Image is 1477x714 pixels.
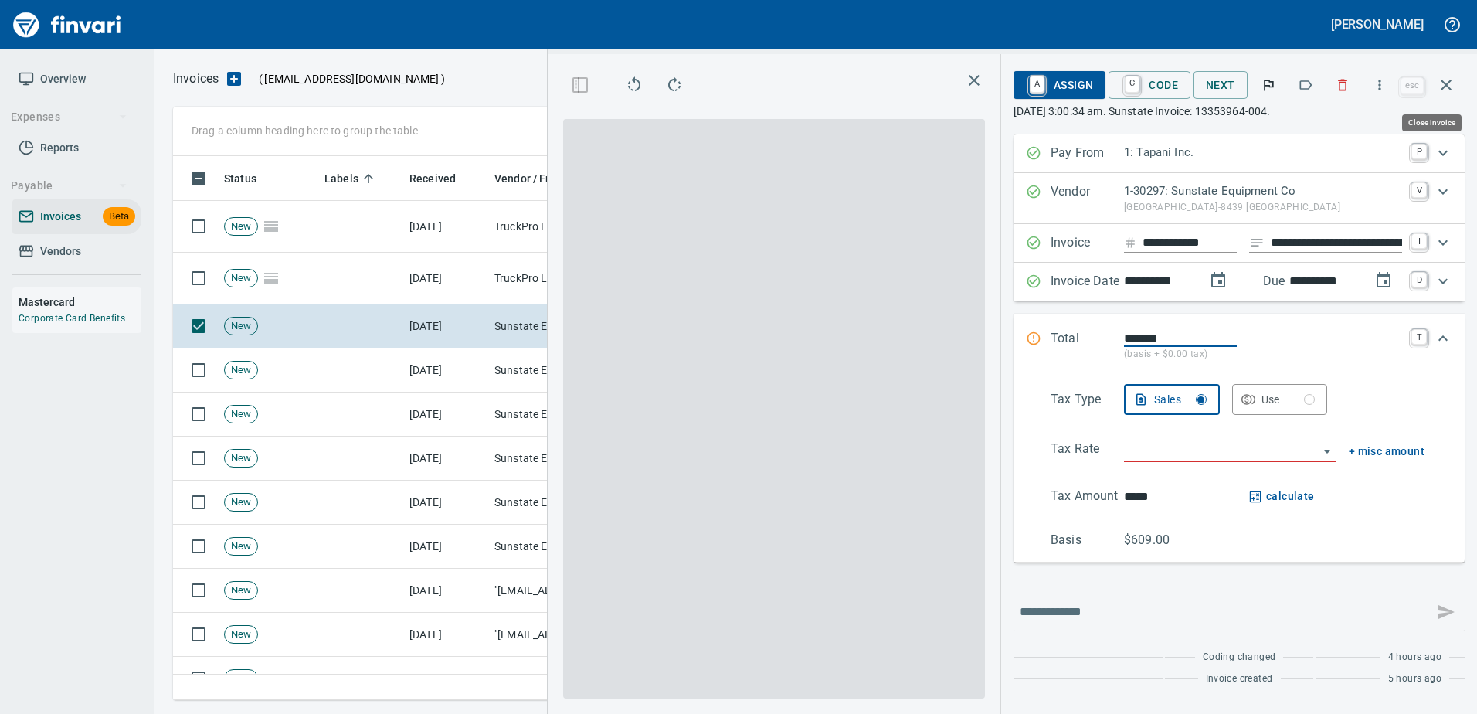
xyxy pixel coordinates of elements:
[1109,71,1190,99] button: CCode
[488,437,643,481] td: Sunstate Equipment Co (1-30297)
[225,271,257,286] span: New
[19,294,141,311] h6: Mastercard
[1051,487,1124,506] p: Tax Amount
[1051,272,1124,292] p: Invoice Date
[40,138,79,158] span: Reports
[11,107,127,127] span: Expenses
[1193,71,1248,100] button: Next
[1124,144,1402,161] p: 1: Tapani Inc.
[1014,104,1465,119] p: [DATE] 3:00:34 am. Sunstate Invoice: 13353964-004.
[403,201,488,253] td: [DATE]
[225,319,257,334] span: New
[494,169,586,188] span: Vendor / From
[1411,144,1427,159] a: P
[1051,329,1124,362] p: Total
[403,253,488,304] td: [DATE]
[488,525,643,569] td: Sunstate Equipment Co (1-30297)
[9,6,125,43] img: Finvari
[192,123,418,138] p: Drag a column heading here to group the table
[19,313,125,324] a: Corporate Card Benefits
[5,172,134,200] button: Payable
[1030,76,1044,93] a: A
[40,242,81,261] span: Vendors
[1363,68,1397,102] button: More
[219,70,250,88] button: Upload an Invoice
[403,304,488,348] td: [DATE]
[258,271,284,284] span: Pages Split
[324,169,358,188] span: Labels
[1014,224,1465,263] div: Expand
[1206,671,1273,687] span: Invoice created
[12,234,141,269] a: Vendors
[12,131,141,165] a: Reports
[1051,182,1124,215] p: Vendor
[1428,593,1465,631] span: This records your message into the invoice and notifies anyone mentioned
[1200,262,1237,299] button: change date
[1326,68,1360,102] button: Discard
[1051,233,1124,253] p: Invoice
[1014,314,1465,378] div: Expand
[1232,384,1328,415] button: Use
[1249,487,1315,506] span: calculate
[1014,134,1465,173] div: Expand
[40,207,81,226] span: Invoices
[488,253,643,304] td: TruckPro LLC dba Six States Distributors Inc (1-10953)
[225,219,257,234] span: New
[1051,144,1124,164] p: Pay From
[263,71,440,87] span: [EMAIL_ADDRESS][DOMAIN_NAME]
[1388,671,1441,687] span: 5 hours ago
[403,613,488,657] td: [DATE]
[1203,650,1276,665] span: Coding changed
[1316,440,1338,462] button: Open
[250,71,445,87] p: ( )
[488,348,643,393] td: Sunstate Equipment Co (1-30297)
[225,495,257,510] span: New
[1411,182,1427,198] a: V
[494,169,565,188] span: Vendor / From
[488,201,643,253] td: TruckPro LLC dba Six States Distributors Inc (1-10953)
[403,348,488,393] td: [DATE]
[324,169,379,188] span: Labels
[1206,76,1235,95] span: Next
[1388,650,1441,665] span: 4 hours ago
[1051,440,1124,462] p: Tax Rate
[225,539,257,554] span: New
[1014,263,1465,301] div: Expand
[1124,233,1136,252] svg: Invoice number
[103,208,135,226] span: Beta
[224,169,277,188] span: Status
[1411,233,1427,249] a: I
[1411,272,1427,287] a: D
[11,176,127,195] span: Payable
[1261,390,1316,410] div: Use
[1124,200,1402,216] p: [GEOGRAPHIC_DATA]-8439 [GEOGRAPHIC_DATA]
[1014,173,1465,224] div: Expand
[258,219,284,232] span: Pages Split
[225,583,257,598] span: New
[173,70,219,88] nav: breadcrumb
[1014,71,1105,99] button: AAssign
[403,393,488,437] td: [DATE]
[1411,329,1427,345] a: T
[1124,384,1220,415] button: Sales
[1124,182,1402,200] p: 1-30297: Sunstate Equipment Co
[40,70,86,89] span: Overview
[488,481,643,525] td: Sunstate Equipment Co (1-30297)
[12,62,141,97] a: Overview
[488,393,643,437] td: Sunstate Equipment Co (1-30297)
[225,407,257,422] span: New
[403,481,488,525] td: [DATE]
[1014,378,1465,563] div: Expand
[1124,347,1402,362] p: (basis + $0.00 tax)
[409,169,456,188] span: Received
[1051,531,1124,549] p: Basis
[1331,16,1424,32] h5: [PERSON_NAME]
[1251,68,1285,102] button: Flag
[1051,390,1124,415] p: Tax Type
[12,199,141,234] a: InvoicesBeta
[403,657,488,701] td: [DATE]
[1289,68,1323,102] button: Labels
[1349,442,1424,461] button: + misc amount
